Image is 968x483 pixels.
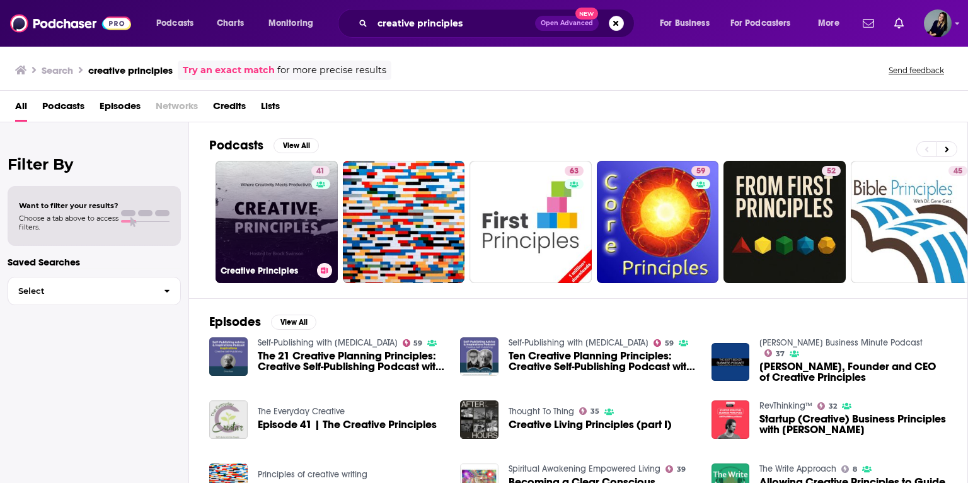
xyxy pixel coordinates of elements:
a: 45 [948,166,967,176]
a: Becker Business Minute Podcast [759,337,923,348]
span: 45 [954,165,962,178]
a: The 21 Creative Planning Principles: Creative Self-Publishing Podcast with Orna Ross [258,351,446,372]
span: More [818,15,839,32]
a: 63 [565,166,584,176]
a: EpisodesView All [209,314,316,330]
input: Search podcasts, credits, & more... [372,13,535,33]
a: 32 [817,402,837,410]
span: New [575,8,598,20]
a: Creative Living Principles (part I) [509,419,672,430]
h2: Filter By [8,155,181,173]
a: Principles of creative writing [258,469,367,480]
button: open menu [722,13,809,33]
a: Thought To Thing [509,406,574,417]
a: PodcastsView All [209,137,319,153]
span: Open Advanced [541,20,593,26]
a: 59 [654,339,674,347]
span: 35 [591,409,599,414]
a: Show notifications dropdown [858,13,879,34]
a: 8 [841,465,857,473]
a: All [15,96,27,122]
span: 59 [665,340,674,346]
span: Networks [156,96,198,122]
a: Episodes [100,96,141,122]
button: Select [8,277,181,305]
a: Lists [261,96,280,122]
span: Startup (Creative) Business Principles with [PERSON_NAME] [759,414,947,435]
a: 59 [403,339,423,347]
a: Ten Creative Planning Principles: Creative Self-Publishing Podcast with Orna Ross and Howard Lovy [460,337,498,376]
a: Spiritual Awakening Empowered Living [509,463,660,474]
span: 63 [570,165,579,178]
h2: Episodes [209,314,261,330]
a: Charts [209,13,251,33]
span: 32 [829,404,837,409]
a: 59 [691,166,710,176]
a: Try an exact match [183,63,275,78]
span: Choose a tab above to access filters. [19,214,118,231]
span: Want to filter your results? [19,201,118,210]
img: Geoff Thatcher, Founder and CEO of Creative Principles [712,343,750,381]
span: For Podcasters [730,15,791,32]
button: open menu [809,13,855,33]
a: Self-Publishing with ALLi [509,337,648,348]
span: 8 [853,467,857,472]
a: Ten Creative Planning Principles: Creative Self-Publishing Podcast with Orna Ross and Howard Lovy [509,351,696,372]
img: Startup (Creative) Business Principles with Paul Mikhaylenko [712,400,750,439]
img: The 21 Creative Planning Principles: Creative Self-Publishing Podcast with Orna Ross [209,337,248,376]
button: open menu [147,13,210,33]
a: 41 [311,166,330,176]
a: 52 [822,166,841,176]
span: [PERSON_NAME], Founder and CEO of Creative Principles [759,361,947,383]
h3: Creative Principles [221,265,312,276]
span: Monitoring [268,15,313,32]
a: 63 [470,161,592,283]
a: Self-Publishing with ALLi [258,337,398,348]
a: Geoff Thatcher, Founder and CEO of Creative Principles [759,361,947,383]
a: Podcasts [42,96,84,122]
img: Creative Living Principles (part I) [460,400,498,439]
a: 35 [579,407,599,415]
h2: Podcasts [209,137,263,153]
img: User Profile [924,9,952,37]
span: 59 [696,165,705,178]
div: Search podcasts, credits, & more... [350,9,647,38]
button: Send feedback [885,65,948,76]
span: The 21 Creative Planning Principles: Creative Self-Publishing Podcast with [PERSON_NAME] [258,351,446,372]
h3: Search [42,64,73,76]
span: 39 [677,467,686,472]
a: The Everyday Creative [258,406,345,417]
span: 59 [413,340,422,346]
a: 37 [764,349,785,357]
span: Ten Creative Planning Principles: Creative Self-Publishing Podcast with [PERSON_NAME] and [PERSON... [509,351,696,372]
a: Episode 41 | The Creative Principles [258,419,437,430]
img: Podchaser - Follow, Share and Rate Podcasts [10,11,131,35]
a: 41Creative Principles [216,161,338,283]
button: Show profile menu [924,9,952,37]
a: 52 [723,161,846,283]
a: RevThinking™ [759,400,812,411]
span: Charts [217,15,244,32]
a: Credits [213,96,246,122]
span: For Business [660,15,710,32]
span: 41 [316,165,325,178]
button: View All [271,315,316,330]
a: 59 [597,161,719,283]
a: The Write Approach [759,463,836,474]
img: Episode 41 | The Creative Principles [209,400,248,439]
span: 37 [776,351,785,357]
span: Select [8,287,154,295]
button: View All [274,138,319,153]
